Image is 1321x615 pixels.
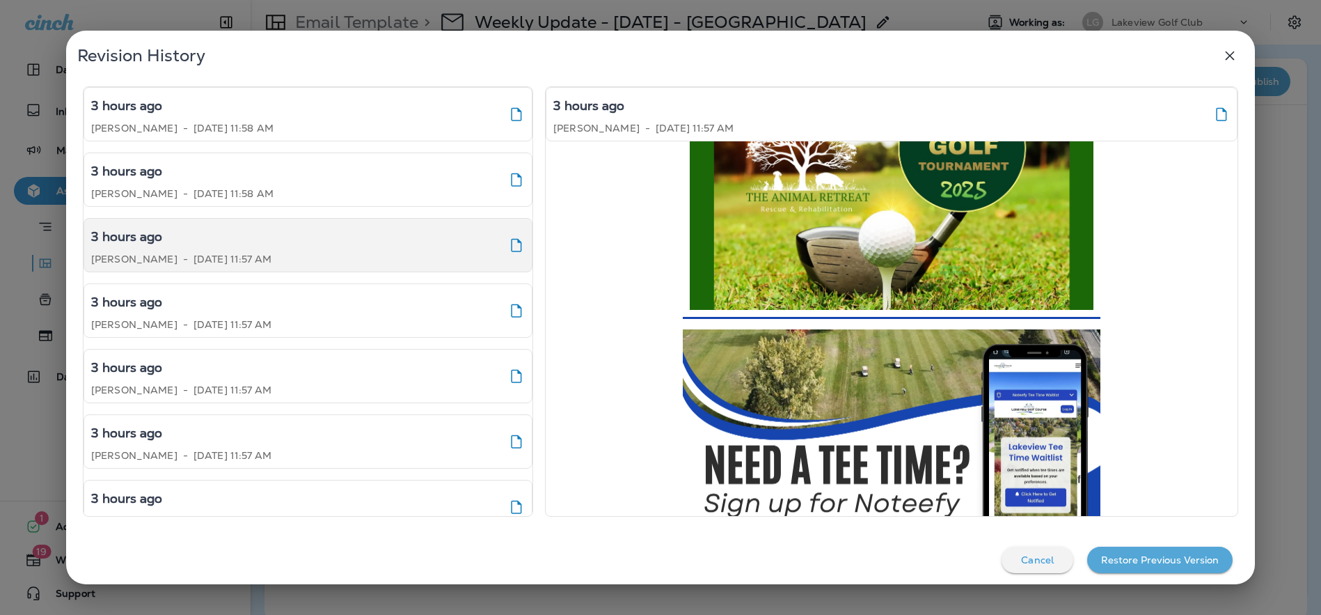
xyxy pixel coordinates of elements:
p: Cancel [1021,554,1054,566]
p: [DATE] 11:57 AM [193,319,271,330]
p: [PERSON_NAME] [91,254,177,265]
p: - [183,515,188,527]
p: [DATE] 11:58 AM [193,188,274,199]
p: - [183,450,188,461]
p: [PERSON_NAME] [553,123,640,134]
p: [DATE] 11:57 AM [193,254,271,265]
p: [DATE] 11:57 AM [193,384,271,396]
p: [DATE] 11:57 AM [193,450,271,461]
button: Restore Previous Version [1087,547,1233,573]
p: - [183,384,188,396]
h5: 3 hours ago [91,160,162,182]
h5: 3 hours ago [91,95,162,117]
p: - [183,319,188,330]
p: [PERSON_NAME] [91,319,177,330]
p: [DATE] 11:58 AM [193,123,274,134]
h5: 3 hours ago [91,488,162,510]
p: [DATE] 11:57 AM [193,515,271,527]
p: - [183,188,188,199]
h5: 3 hours ago [91,291,162,313]
p: [PERSON_NAME] [91,384,177,396]
img: Lakeview--Noteefy---email-banner.png [683,329,1100,565]
p: [PERSON_NAME] [91,123,177,134]
p: - [645,123,650,134]
p: [DATE] 11:57 AM [656,123,734,134]
img: 2025-banner-.jpg [690,98,1093,310]
span: Revision History [77,45,205,66]
p: - [183,254,188,265]
p: [PERSON_NAME] [91,450,177,461]
h5: 3 hours ago [91,422,162,444]
p: - [183,123,188,134]
h5: 3 hours ago [553,95,624,117]
button: Cancel [1002,547,1073,573]
h5: 3 hours ago [91,226,162,248]
h5: 3 hours ago [91,357,162,379]
p: [PERSON_NAME] [91,515,177,527]
p: [PERSON_NAME] [91,188,177,199]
